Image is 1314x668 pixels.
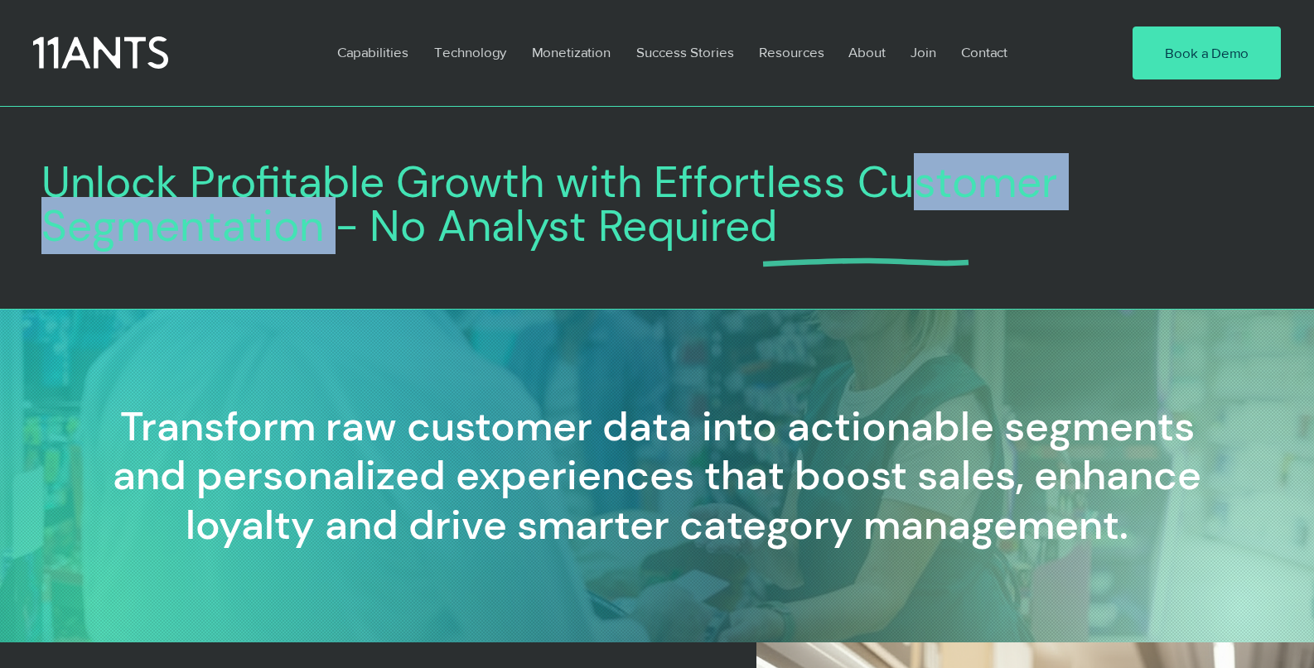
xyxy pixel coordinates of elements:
a: Technology [422,33,519,71]
a: Success Stories [624,33,746,71]
a: Book a Demo [1133,26,1281,79]
span: Unlock Profitable Growth with Effortless Customer Segmentation - No Analyst Required [41,153,1057,254]
p: Resources [751,33,833,71]
nav: Site [325,33,1082,71]
a: Resources [746,33,836,71]
span: Book a Demo [1165,43,1249,63]
a: Monetization [519,33,624,71]
h2: Transform raw customer data into actionable segments and personalized experiences that boost sale... [83,402,1231,550]
p: Join [902,33,944,71]
a: Capabilities [325,33,422,71]
p: Contact [953,33,1016,71]
p: Capabilities [329,33,417,71]
a: Contact [949,33,1022,71]
p: Technology [426,33,514,71]
p: Success Stories [628,33,742,71]
a: Join [898,33,949,71]
p: Monetization [524,33,619,71]
p: About [840,33,894,71]
a: About [836,33,898,71]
